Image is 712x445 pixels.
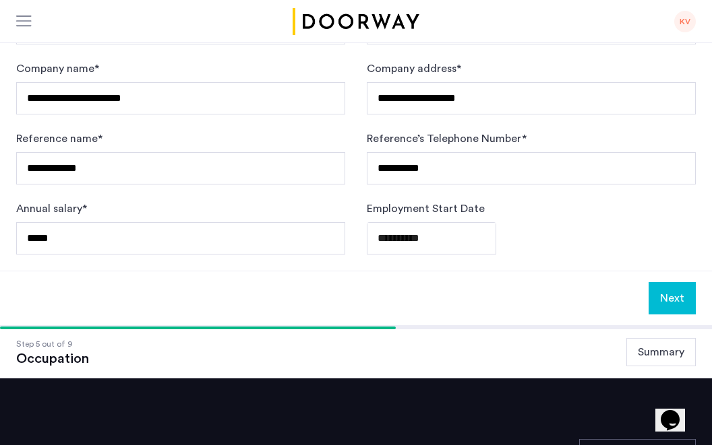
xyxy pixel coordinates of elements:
input: Employment Start Date [367,222,496,254]
div: Step 5 out of 9 [16,337,89,351]
button: Summary [626,338,696,366]
a: Cazamio logo [290,8,422,35]
button: Next [649,282,696,314]
iframe: chat widget [655,391,699,432]
div: Occupation [16,351,89,367]
label: Company name * [16,61,99,77]
label: Employment Start Date [367,201,485,217]
label: Reference’s Telephone Number * [367,131,527,147]
label: Company address * [367,61,461,77]
div: KV [674,11,696,32]
label: Annual salary * [16,201,87,217]
img: logo [290,8,422,35]
label: Reference name * [16,131,102,147]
